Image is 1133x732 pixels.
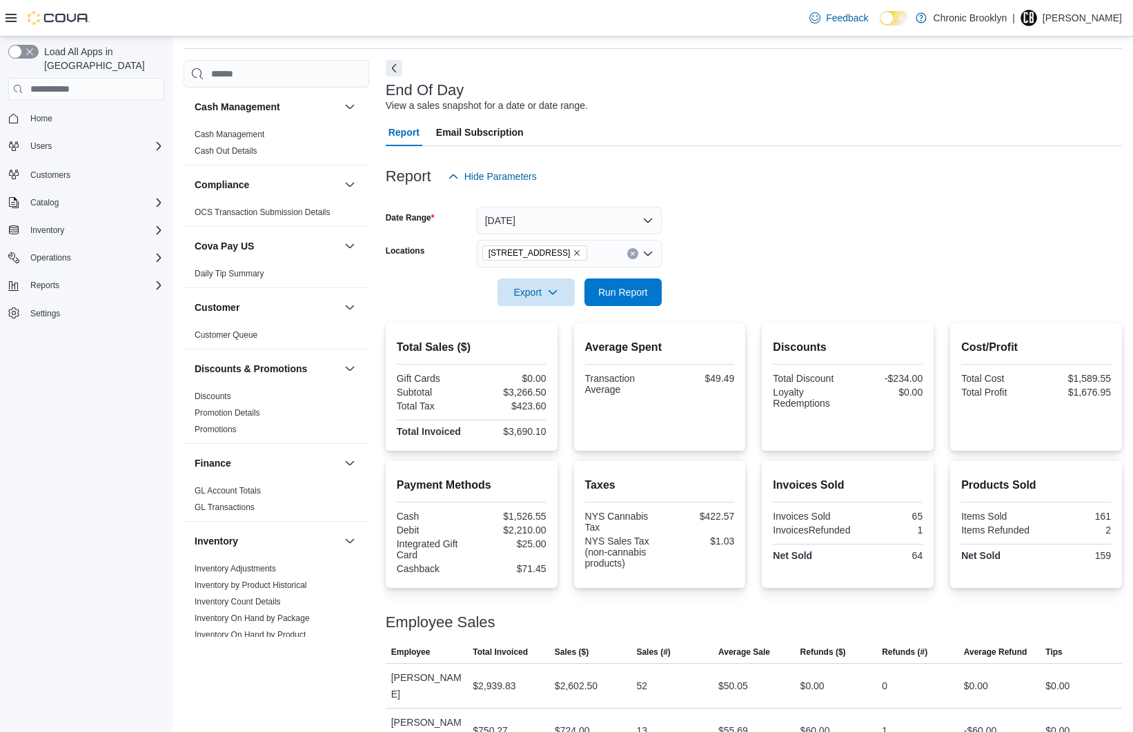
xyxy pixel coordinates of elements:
[195,178,249,192] h3: Compliance
[184,265,369,287] div: Cova Pay US
[342,533,358,549] button: Inventory
[773,477,923,494] h2: Invoices Sold
[773,339,923,356] h2: Discounts
[718,678,748,694] div: $50.05
[397,387,469,398] div: Subtotal
[25,194,64,211] button: Catalog
[184,482,369,521] div: Finance
[662,511,734,522] div: $422.57
[800,647,846,658] span: Refunds ($)
[25,277,164,294] span: Reports
[773,387,845,409] div: Loyalty Redemptions
[397,538,469,560] div: Integrated Gift Card
[882,678,887,694] div: 0
[342,176,358,193] button: Compliance
[555,647,589,658] span: Sales ($)
[195,564,276,573] a: Inventory Adjustments
[195,207,331,218] span: OCS Transaction Submission Details
[473,678,515,694] div: $2,939.83
[25,250,77,266] button: Operations
[195,580,307,590] a: Inventory by Product Historical
[195,301,339,314] button: Customer
[555,678,598,694] div: $2,602.50
[195,502,255,513] span: GL Transactions
[851,550,923,561] div: 64
[195,207,331,217] a: OCS Transaction Submission Details
[25,110,164,127] span: Home
[3,221,170,240] button: Inventory
[662,536,734,547] div: $1.03
[195,613,310,623] a: Inventory On Hand by Package
[397,426,461,437] strong: Total Invoiced
[442,163,542,190] button: Hide Parameters
[195,146,257,156] a: Cash Out Details
[388,119,420,146] span: Report
[195,362,339,376] button: Discounts & Promotions
[1039,525,1111,536] div: 2
[342,99,358,115] button: Cash Management
[397,339,546,356] h2: Total Sales ($)
[961,339,1111,356] h2: Cost/Profit
[474,563,546,574] div: $71.45
[195,485,261,496] span: GL Account Totals
[397,525,469,536] div: Debit
[30,197,59,208] span: Catalog
[3,108,170,128] button: Home
[25,222,164,238] span: Inventory
[773,373,845,384] div: Total Discount
[25,110,58,127] a: Home
[195,239,254,253] h3: Cova Pay US
[342,455,358,471] button: Finance
[662,373,734,384] div: $49.49
[195,408,260,418] a: Promotion Details
[585,477,735,494] h2: Taxes
[826,11,868,25] span: Feedback
[773,511,845,522] div: Invoices Sold
[3,136,170,156] button: Users
[1045,678,1070,694] div: $0.00
[773,550,812,561] strong: Net Sold
[386,60,402,77] button: Next
[880,11,909,26] input: Dark Mode
[464,170,537,183] span: Hide Parameters
[397,563,469,574] div: Cashback
[584,278,662,306] button: Run Report
[184,388,369,443] div: Discounts & Promotions
[773,525,850,536] div: InvoicesRefunded
[3,276,170,295] button: Reports
[195,100,339,114] button: Cash Management
[964,647,1027,658] span: Average Refund
[195,630,306,640] a: Inventory On Hand by Product
[1045,647,1062,658] span: Tips
[473,647,528,658] span: Total Invoiced
[474,511,546,522] div: $1,526.55
[636,647,670,658] span: Sales (#)
[718,647,770,658] span: Average Sale
[25,222,70,238] button: Inventory
[195,268,264,279] span: Daily Tip Summary
[195,145,257,156] span: Cash Out Details
[851,511,923,522] div: 65
[3,164,170,184] button: Customers
[195,456,339,470] button: Finance
[1039,511,1111,522] div: 161
[882,647,927,658] span: Refunds (#)
[851,373,923,384] div: -$234.00
[195,563,276,574] span: Inventory Adjustments
[25,250,164,266] span: Operations
[30,225,64,236] span: Inventory
[30,141,52,152] span: Users
[184,126,369,165] div: Cash Management
[30,280,59,291] span: Reports
[25,277,65,294] button: Reports
[342,238,358,254] button: Cova Pay US
[397,477,546,494] h2: Payment Methods
[195,424,237,435] span: Promotions
[585,536,657,569] div: NYS Sales Tax (non-cannabis products)
[477,207,662,234] button: [DATE]
[1039,387,1111,398] div: $1,676.95
[195,239,339,253] button: Cova Pay US
[585,339,735,356] h2: Average Spent
[497,278,575,306] button: Export
[25,305,164,322] span: Settings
